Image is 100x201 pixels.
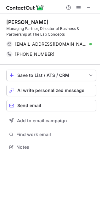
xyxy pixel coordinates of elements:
[6,70,96,81] button: save-profile-one-click
[6,115,96,126] button: Add to email campaign
[6,143,96,152] button: Notes
[17,103,41,108] span: Send email
[6,26,96,37] div: Managing Partner, Director of Business & Partnership at The Lab Concepts
[15,41,87,47] span: [EMAIL_ADDRESS][DOMAIN_NAME]
[6,130,96,139] button: Find work email
[6,4,44,11] img: ContactOut v5.3.10
[16,132,94,137] span: Find work email
[15,51,54,57] span: [PHONE_NUMBER]
[17,73,85,78] div: Save to List / ATS / CRM
[6,100,96,111] button: Send email
[17,118,67,123] span: Add to email campaign
[6,19,48,25] div: [PERSON_NAME]
[16,144,94,150] span: Notes
[17,88,84,93] span: AI write personalized message
[6,85,96,96] button: AI write personalized message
